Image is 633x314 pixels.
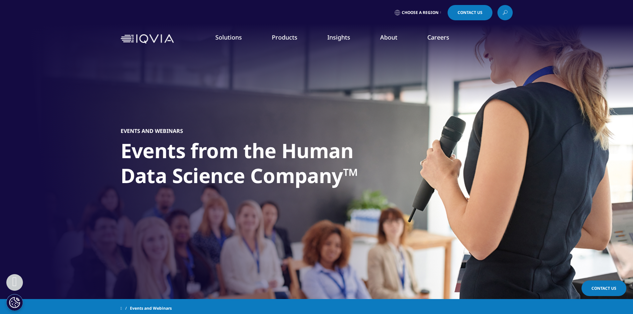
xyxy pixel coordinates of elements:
a: Insights [327,33,350,41]
a: About [380,33,397,41]
span: Contact Us [591,285,616,291]
a: Careers [427,33,449,41]
nav: Primary [176,23,513,54]
img: IQVIA Healthcare Information Technology and Pharma Clinical Research Company [121,34,174,44]
span: Choose a Region [402,10,439,15]
a: Contact Us [581,280,626,296]
span: Contact Us [458,11,482,15]
a: Products [272,33,297,41]
h1: Events from the Human Data Science Company™ [121,138,370,192]
button: Cookies Settings [6,294,23,311]
a: Contact Us [448,5,492,20]
a: Solutions [215,33,242,41]
h5: Events and Webinars [121,128,183,134]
